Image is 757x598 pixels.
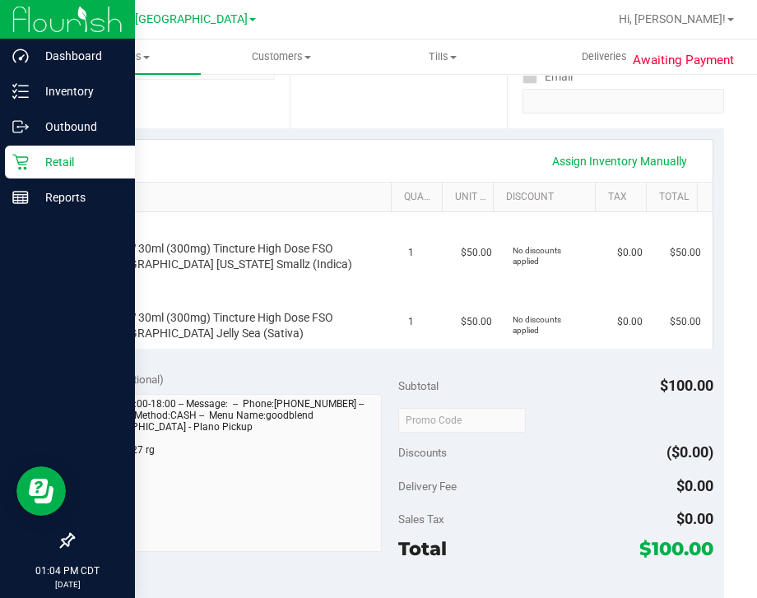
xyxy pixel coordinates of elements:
[12,83,29,100] inline-svg: Inventory
[455,191,486,204] a: Unit Price
[608,191,639,204] a: Tax
[29,46,128,66] p: Dashboard
[398,379,439,392] span: Subtotal
[513,315,561,335] span: No discounts applied
[202,49,361,64] span: Customers
[659,191,690,204] a: Total
[97,191,384,204] a: SKU
[524,39,685,74] a: Deliveries
[29,81,128,101] p: Inventory
[29,188,128,207] p: Reports
[676,477,713,494] span: $0.00
[398,537,447,560] span: Total
[29,152,128,172] p: Retail
[12,189,29,206] inline-svg: Reports
[522,65,573,89] label: Email
[363,49,522,64] span: Tills
[362,39,523,74] a: Tills
[617,314,643,330] span: $0.00
[619,12,726,25] span: Hi, [PERSON_NAME]!
[12,118,29,135] inline-svg: Outbound
[398,408,526,433] input: Promo Code
[560,49,649,64] span: Deliveries
[80,12,248,26] span: TX Austin [GEOGRAPHIC_DATA]
[506,191,588,204] a: Discount
[103,241,368,272] span: TX SW 30ml (300mg) Tincture High Dose FSO [GEOGRAPHIC_DATA] [US_STATE] Smallz (Indica)
[639,537,713,560] span: $100.00
[12,154,29,170] inline-svg: Retail
[398,512,444,526] span: Sales Tax
[660,377,713,394] span: $100.00
[666,443,713,461] span: ($0.00)
[461,314,492,330] span: $50.00
[29,117,128,137] p: Outbound
[670,314,701,330] span: $50.00
[7,563,128,578] p: 01:04 PM CDT
[617,245,643,261] span: $0.00
[12,48,29,64] inline-svg: Dashboard
[633,51,734,70] span: Awaiting Payment
[676,510,713,527] span: $0.00
[408,314,414,330] span: 1
[103,310,368,341] span: TX SW 30ml (300mg) Tincture High Dose FSO [GEOGRAPHIC_DATA] Jelly Sea (Sativa)
[513,246,561,266] span: No discounts applied
[404,191,435,204] a: Quantity
[398,480,457,493] span: Delivery Fee
[7,578,128,591] p: [DATE]
[398,438,447,467] span: Discounts
[408,245,414,261] span: 1
[541,147,698,175] a: Assign Inventory Manually
[461,245,492,261] span: $50.00
[201,39,362,74] a: Customers
[670,245,701,261] span: $50.00
[16,466,66,516] iframe: Resource center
